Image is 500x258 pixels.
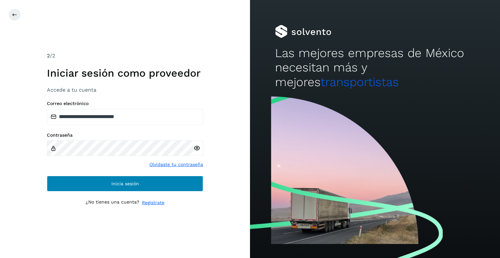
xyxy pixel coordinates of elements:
[47,53,50,59] span: 2
[149,161,203,168] a: Olvidaste tu contraseña
[275,46,475,89] h2: Las mejores empresas de México necesitan más y mejores
[142,199,164,206] a: Regístrate
[47,67,203,79] h1: Iniciar sesión como proveedor
[321,75,399,89] span: transportistas
[47,132,203,138] label: Contraseña
[47,176,203,191] button: Inicia sesión
[47,87,203,93] h3: Accede a tu cuenta
[111,181,139,186] span: Inicia sesión
[47,101,203,106] label: Correo electrónico
[47,52,203,60] div: /2
[86,199,139,206] p: ¿No tienes una cuenta?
